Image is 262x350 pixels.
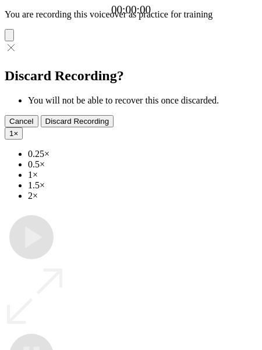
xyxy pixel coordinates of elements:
li: You will not be able to recover this once discarded. [28,95,257,106]
p: You are recording this voiceover as practice for training [5,9,257,20]
span: 1 [9,129,13,138]
li: 0.25× [28,149,257,159]
li: 2× [28,191,257,201]
a: 00:00:00 [111,3,151,16]
h2: Discard Recording? [5,68,257,84]
button: 1× [5,127,23,140]
button: Discard Recording [41,115,114,127]
button: Cancel [5,115,38,127]
li: 1.5× [28,180,257,191]
li: 0.5× [28,159,257,170]
li: 1× [28,170,257,180]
